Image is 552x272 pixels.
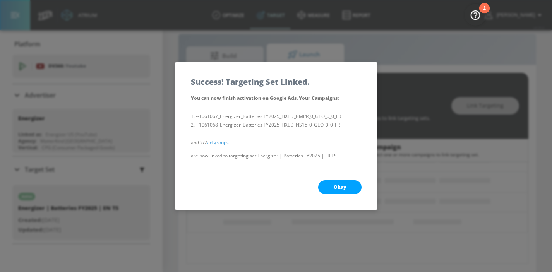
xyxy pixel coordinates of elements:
[191,139,362,147] p: and 2/2
[191,94,362,103] p: You can now finish activation on Google Ads. Your Campaign s :
[483,8,486,18] div: 1
[465,4,486,26] button: Open Resource Center, 1 new notification
[334,184,346,190] span: Okay
[191,152,362,160] p: are now linked to targeting set: Energizer | Batteries FY2025 | FR TS
[191,78,310,86] h5: Success! Targeting Set Linked.
[191,121,362,129] li: --1061068_Energizer_Batteries FY2025_FIXED_NS15_0_GEO_0_0_FR
[207,139,229,146] a: ad groups
[191,112,362,121] li: --1061067_Energizer_Batteries FY2025_FIXED_BMPR_0_GEO_0_0_FR
[318,180,362,194] button: Okay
